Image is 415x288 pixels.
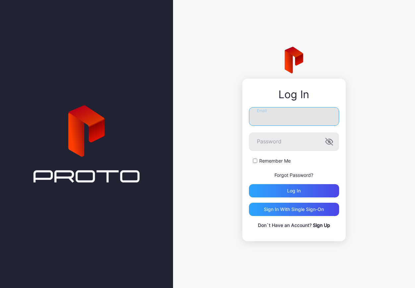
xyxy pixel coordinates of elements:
[287,188,301,193] div: Log in
[325,138,333,146] button: Password
[274,172,313,178] a: Forgot Password?
[249,203,339,216] button: Sign in With Single Sign-On
[249,221,339,229] p: Don`t Have an Account?
[249,89,339,101] div: Log In
[249,107,339,126] input: Email
[313,222,330,228] a: Sign Up
[259,158,291,164] label: Remember Me
[264,207,324,212] div: Sign in With Single Sign-On
[249,132,339,151] input: Password
[249,184,339,197] button: Log in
